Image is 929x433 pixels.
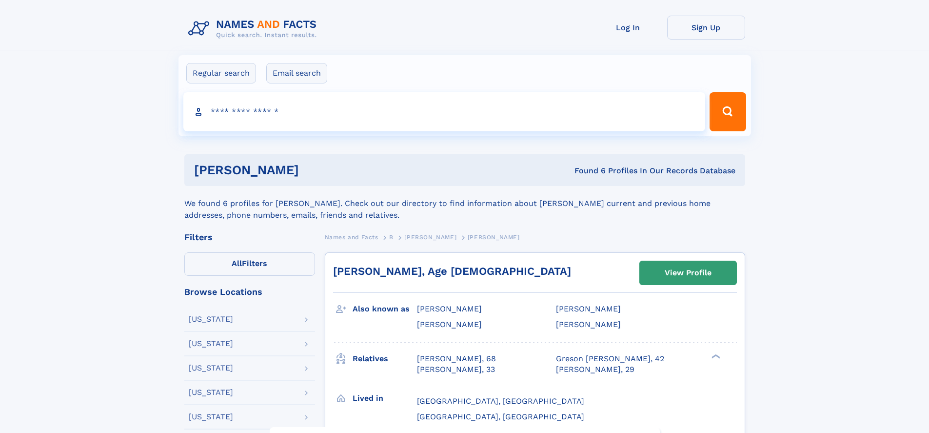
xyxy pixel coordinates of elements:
[417,364,495,375] a: [PERSON_NAME], 33
[667,16,745,40] a: Sign Up
[183,92,706,131] input: search input
[194,164,437,176] h1: [PERSON_NAME]
[417,353,496,364] a: [PERSON_NAME], 68
[417,304,482,313] span: [PERSON_NAME]
[417,320,482,329] span: [PERSON_NAME]
[189,315,233,323] div: [US_STATE]
[184,16,325,42] img: Logo Names and Facts
[325,231,378,243] a: Names and Facts
[189,340,233,348] div: [US_STATE]
[189,364,233,372] div: [US_STATE]
[589,16,667,40] a: Log In
[353,301,417,317] h3: Also known as
[710,92,746,131] button: Search Button
[184,288,315,296] div: Browse Locations
[417,412,584,421] span: [GEOGRAPHIC_DATA], [GEOGRAPHIC_DATA]
[389,231,394,243] a: B
[665,262,712,284] div: View Profile
[404,234,456,241] span: [PERSON_NAME]
[417,396,584,406] span: [GEOGRAPHIC_DATA], [GEOGRAPHIC_DATA]
[556,364,634,375] a: [PERSON_NAME], 29
[556,304,621,313] span: [PERSON_NAME]
[709,353,721,359] div: ❯
[333,265,571,277] a: [PERSON_NAME], Age [DEMOGRAPHIC_DATA]
[389,234,394,241] span: B
[186,63,256,83] label: Regular search
[404,231,456,243] a: [PERSON_NAME]
[184,233,315,242] div: Filters
[184,252,315,276] label: Filters
[353,351,417,367] h3: Relatives
[556,320,621,329] span: [PERSON_NAME]
[640,261,736,285] a: View Profile
[556,353,664,364] a: Greson [PERSON_NAME], 42
[468,234,520,241] span: [PERSON_NAME]
[232,259,242,268] span: All
[436,165,735,176] div: Found 6 Profiles In Our Records Database
[189,413,233,421] div: [US_STATE]
[266,63,327,83] label: Email search
[184,186,745,221] div: We found 6 profiles for [PERSON_NAME]. Check out our directory to find information about [PERSON_...
[353,390,417,407] h3: Lived in
[189,389,233,396] div: [US_STATE]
